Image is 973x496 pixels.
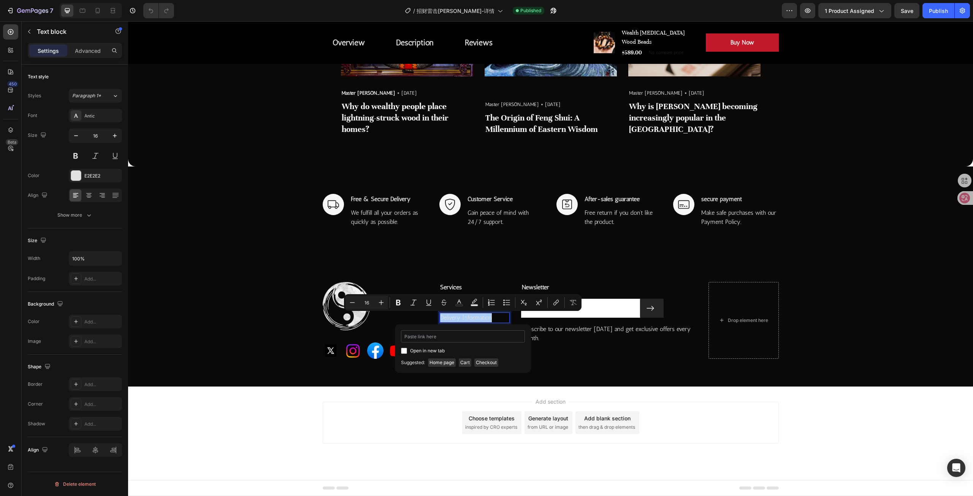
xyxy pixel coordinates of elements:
div: Undo/Redo [143,3,174,18]
div: Width [28,255,40,262]
p: Advanced [75,47,101,55]
span: Cart [459,358,471,367]
div: Add... [84,381,120,388]
p: [DATE] [417,79,433,87]
strong: The Origin of Feng Shui: A Millennium of Eastern Wisdom [357,92,470,113]
div: Add... [84,421,120,428]
div: Size [28,130,48,141]
span: Published [520,7,541,14]
div: Add blank section [456,393,502,401]
img: Alt Image [195,261,242,309]
h3: Why is [PERSON_NAME] becoming increasingly popular in the [GEOGRAPHIC_DATA]? [500,79,632,115]
p: Services [312,261,381,271]
span: Open in new tab [410,346,445,355]
img: Alt Image [195,321,211,338]
p: Newsletter [394,261,568,271]
button: 1 product assigned [818,3,891,18]
div: Open Intercom Messenger [947,459,965,477]
p: Customer Service [339,173,416,182]
div: Styles [28,92,41,99]
span: / [413,7,415,15]
p: Delivery Information [312,292,381,301]
button: Save [894,3,919,18]
div: Delete element [54,480,96,489]
img: Alt Image [428,173,450,194]
span: Paragraph 1* [72,92,101,99]
div: Add... [84,319,120,325]
span: inspired by CRO experts [337,403,389,409]
div: Border [28,381,43,388]
div: Shape [28,362,52,372]
div: Generate layout [400,393,440,401]
p: No compare price [521,29,555,33]
span: Home page [428,358,456,367]
button: Publish [922,3,954,18]
span: Checkout [474,358,498,367]
div: Text style [28,73,49,80]
div: $589.00 [493,26,515,36]
span: 1 product assigned [825,7,874,15]
div: Size [28,236,48,246]
img: Alt Image [239,321,255,338]
div: Color [28,172,40,179]
div: Font [28,112,37,119]
div: Shadow [28,420,45,427]
iframe: Design area [128,21,973,496]
input: Your Email [393,277,512,296]
div: Image [28,338,41,345]
p: After-sales guarantee [456,173,533,182]
div: Background [28,299,65,309]
p: Gain peace of mind with 24/7 support. [339,187,416,205]
div: E2E2E2 [84,173,120,179]
div: Align [28,190,49,201]
div: Editor contextual toolbar [344,294,582,311]
div: Publish [929,7,948,15]
p: [DATE] [273,68,289,76]
button: Delete element [28,478,122,490]
span: Save [901,8,913,14]
p: Free return if you don’t like the product. [456,187,533,205]
p: Text block [37,27,101,36]
img: Alt Image [284,321,300,338]
div: Add... [84,276,120,282]
p: [DATE] [561,68,576,76]
div: Add... [84,338,120,345]
button: Show more [28,208,122,222]
input: Auto [69,252,122,265]
a: Contact Us [312,320,340,327]
img: Alt Image [217,321,233,338]
button: Paragraph 1* [69,89,122,103]
div: Add... [84,401,120,408]
div: Antic [84,113,120,119]
img: Alt Image [545,173,566,194]
img: Alt Image [261,321,278,338]
input: Paste link here [401,330,525,342]
h3: Why do wealthy people place lightning-struck wood in their homes? [213,79,345,115]
span: Master [PERSON_NAME] [357,80,411,86]
button: 7 [3,3,57,18]
div: Beta [6,139,18,145]
span: Master [PERSON_NAME] [501,69,555,74]
p: Free & Secure Delivery [223,173,300,182]
div: Choose templates [341,393,387,401]
div: Padding [28,275,45,282]
p: secure payment [573,173,650,182]
div: Rich Text Editor. Editing area: main [311,291,382,302]
span: Add section [404,376,441,384]
span: then drag & drop elements [450,403,507,409]
div: Color [28,318,40,325]
img: Alt Image [311,173,333,194]
p: We fulfill all your orders as quickly as possible. [223,187,300,205]
div: Corner [28,401,43,407]
p: 7 [50,6,53,15]
p: Make safe purchases with our Payment Policy. [573,187,650,205]
span: 招财雷击[PERSON_NAME]-详情 [417,7,494,15]
a: Return & Exchange [312,306,361,314]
